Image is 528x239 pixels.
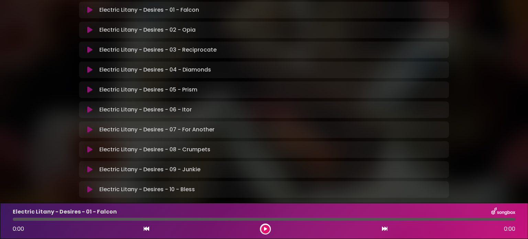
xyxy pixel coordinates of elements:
span: 0:00 [504,225,515,233]
p: Electric Litany - Desires - 03 - Reciprocate [99,46,217,54]
span: 0:00 [13,225,24,233]
p: Electric Litany - Desires - 06 - Itor [99,106,192,114]
p: Electric Litany - Desires - 04 - Diamonds [99,66,211,74]
p: Electric Litany - Desires - 08 - Crumpets [99,145,210,154]
p: Electric Litany - Desires - 01 - Falcon [13,208,117,216]
img: songbox-logo-white.png [491,207,515,216]
p: Electric Litany - Desires - 01 - Falcon [99,6,199,14]
p: Electric Litany - Desires - 09 - Junkie [99,165,200,174]
p: Electric Litany - Desires - 02 - Opia [99,26,196,34]
p: Electric Litany - Desires - 05 - Prism [99,86,197,94]
p: Electric Litany - Desires - 07 - For Another [99,126,214,134]
p: Electric Litany - Desires - 10 - Bless [99,185,195,194]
